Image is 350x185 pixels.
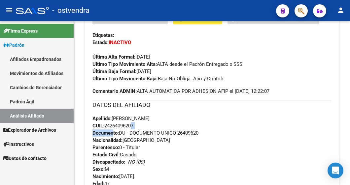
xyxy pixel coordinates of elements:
[92,76,225,82] span: Baja No Obliga. Apo y Contrib.
[92,68,136,74] strong: Última Baja Formal:
[92,152,137,158] span: Casado
[92,88,137,94] strong: Comentario ADMIN:
[92,130,198,136] span: DU - DOCUMENTO UNICO 26409620
[92,68,151,74] span: [DATE]
[92,137,122,143] strong: Nacionalidad:
[92,145,140,150] span: 0 - Titular
[3,126,56,134] span: Explorador de Archivos
[92,173,134,179] span: [DATE]
[328,163,343,178] div: Open Intercom Messenger
[92,145,119,150] strong: Parentesco:
[92,32,114,38] strong: Etiquetas:
[92,61,242,67] span: ALTA desde el Padrón Entregado x SSS
[3,141,34,148] span: Instructivos
[92,166,105,172] strong: Sexo:
[92,166,109,172] span: M
[92,116,150,121] span: [PERSON_NAME]
[92,116,112,121] strong: Apellido:
[92,76,158,82] strong: Ultimo Tipo Movimiento Baja:
[92,123,104,129] strong: CUIL:
[92,54,135,60] strong: Última Alta Formal:
[92,40,109,45] strong: Estado:
[3,155,47,162] span: Datos de contacto
[92,137,170,143] span: [GEOGRAPHIC_DATA]
[92,130,119,136] strong: Documento:
[92,152,120,158] strong: Estado Civil:
[92,61,157,67] strong: Ultimo Tipo Movimiento Alta:
[109,40,131,45] strong: INACTIVO
[92,100,332,110] h3: DATOS DEL AFILIADO
[92,88,269,95] span: ALTA AUTOMATICA POR ADHESION AFIP el [DATE] 12:22:07
[3,27,38,35] span: Firma Express
[92,123,133,129] span: 24264096207
[5,6,13,14] mat-icon: menu
[52,3,89,18] span: - ostvendra
[92,173,119,179] strong: Nacimiento:
[3,41,24,49] span: Padrón
[92,159,125,165] strong: Discapacitado:
[128,159,145,165] i: NO (00)
[92,54,150,60] span: [DATE]
[337,6,345,14] mat-icon: person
